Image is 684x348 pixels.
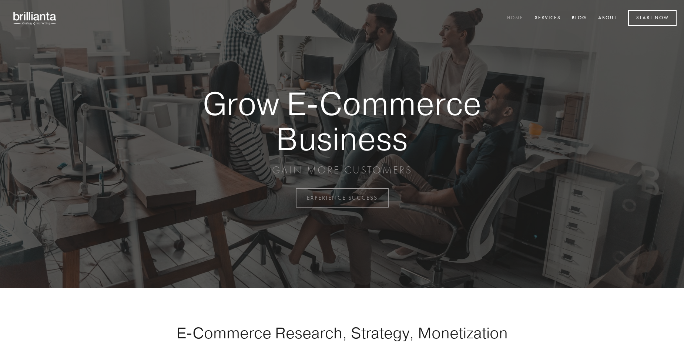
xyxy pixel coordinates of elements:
a: EXPERIENCE SUCCESS [296,188,389,208]
img: brillianta - research, strategy, marketing [7,7,63,29]
a: Home [502,12,528,24]
p: GAIN MORE CUSTOMERS [177,163,507,177]
a: Blog [567,12,591,24]
strong: Grow E-Commerce Business [177,86,507,156]
h1: E-Commerce Research, Strategy, Monetization [153,324,531,342]
a: About [593,12,622,24]
a: Services [530,12,566,24]
a: Start Now [628,10,677,26]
